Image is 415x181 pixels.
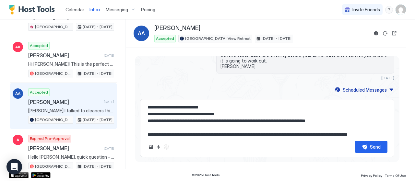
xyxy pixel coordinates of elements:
span: [PERSON_NAME] [28,145,101,152]
span: [DATE] - [DATE] [83,117,113,123]
span: [GEOGRAPHIC_DATA] View Retreat [35,71,72,76]
span: [PERSON_NAME] [154,25,200,32]
div: Open Intercom Messenger [6,159,22,175]
a: Host Tools Logo [9,5,58,15]
span: [DATE] - [DATE] [262,36,291,41]
span: Terms Of Use [385,174,406,177]
span: [GEOGRAPHIC_DATA] View Retreat [35,117,72,123]
span: Hi [PERSON_NAME]! This is the perfect retreat for my family of 6. Looking forward to joining you ... [28,61,114,67]
div: Send [370,143,381,150]
span: [DATE] [104,100,114,104]
span: [PERSON_NAME] I talked to cleaners this morning and as of now I cannot commit to giving you an ea... [28,108,114,114]
button: Sync reservation [381,29,389,37]
span: [PERSON_NAME] [28,52,101,59]
button: Scheduled Messages [334,85,394,94]
span: Accepted [156,36,174,41]
div: User profile [396,5,406,15]
span: [GEOGRAPHIC_DATA] View Retreat [35,24,72,30]
button: Reservation information [372,29,380,37]
span: Accepted [30,43,48,49]
span: [DATE] [104,53,114,58]
span: © 2025 Host Tools [192,173,220,177]
button: Open reservation [390,29,398,37]
a: App Store [9,172,29,178]
a: Privacy Policy [361,172,382,178]
span: [DATE] [104,146,114,151]
span: Hello [PERSON_NAME], quick question - is this property suitable for snowmobile trailers around Ch... [28,154,114,160]
span: Expired Pre-Approval [30,136,70,141]
span: AA [138,29,145,37]
span: [DATE] - [DATE] [83,164,113,169]
span: [GEOGRAPHIC_DATA] View Retreat [185,36,251,41]
span: Messaging [106,7,128,13]
span: [DATE] - [DATE] [83,24,113,30]
button: Send [355,141,387,153]
span: Accepted [30,89,48,95]
div: menu [385,6,393,14]
span: [PERSON_NAME] [28,99,101,105]
span: Privacy Policy [361,174,382,177]
span: AK [15,44,20,50]
span: Invite Friends [352,7,380,13]
div: Scheduled Messages [343,86,387,93]
button: Quick reply [155,143,162,151]
span: Calendar [65,7,84,12]
span: A [17,137,19,143]
a: Terms Of Use [385,172,406,178]
span: Inbox [89,7,101,12]
span: [DATE] [381,75,394,80]
span: [GEOGRAPHIC_DATA] View Retreat [35,164,72,169]
a: Google Play Store [31,172,51,178]
span: [DATE] - [DATE] [83,71,113,76]
button: Upload image [147,143,155,151]
a: Calendar [65,6,84,13]
span: AA [15,91,20,96]
span: Pricing [141,7,155,13]
a: Inbox [89,6,101,13]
